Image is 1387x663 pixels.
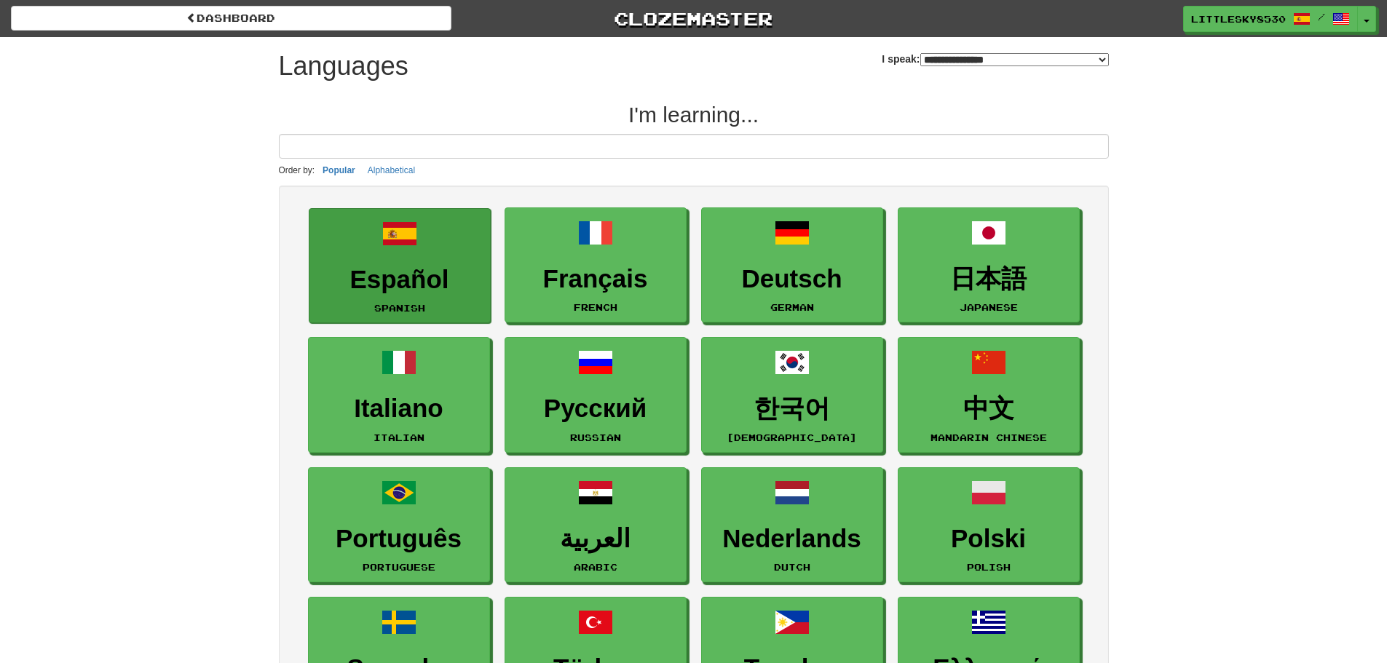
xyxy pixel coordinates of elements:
h3: Русский [513,394,679,423]
small: [DEMOGRAPHIC_DATA] [727,432,857,442]
h3: العربية [513,525,679,553]
small: Dutch [774,562,810,572]
h2: I'm learning... [279,103,1109,127]
a: PortuguêsPortuguese [308,467,490,583]
a: РусскийRussian [505,337,687,453]
h3: Français [513,265,679,293]
button: Alphabetical [363,162,419,178]
a: EspañolSpanish [309,208,491,324]
h3: Português [316,525,482,553]
a: ItalianoItalian [308,337,490,453]
small: German [770,302,814,312]
a: NederlandsDutch [701,467,883,583]
a: PolskiPolish [898,467,1080,583]
small: Polish [967,562,1011,572]
a: DeutschGerman [701,207,883,323]
h3: Nederlands [709,525,875,553]
h3: 中文 [906,394,1072,423]
h3: 日本語 [906,265,1072,293]
small: Portuguese [363,562,435,572]
small: Italian [374,432,424,442]
a: LittleSky8530 / [1183,6,1358,32]
a: FrançaisFrench [505,207,687,323]
small: Arabic [574,562,617,572]
a: 中文Mandarin Chinese [898,337,1080,453]
small: Russian [570,432,621,442]
a: العربيةArabic [505,467,687,583]
select: I speak: [920,53,1109,66]
button: Popular [318,162,360,178]
span: / [1318,12,1325,22]
h3: Polski [906,525,1072,553]
a: 日本語Japanese [898,207,1080,323]
h3: Deutsch [709,265,875,293]
small: Japanese [960,302,1018,312]
a: Clozemaster [473,6,914,31]
small: Order by: [279,165,315,175]
label: I speak: [882,52,1108,66]
small: Spanish [374,303,425,313]
h3: 한국어 [709,394,875,423]
h1: Languages [279,52,408,81]
small: Mandarin Chinese [930,432,1047,442]
a: dashboard [11,6,451,31]
small: French [574,302,617,312]
a: 한국어[DEMOGRAPHIC_DATA] [701,337,883,453]
h3: Español [317,266,483,294]
span: LittleSky8530 [1191,12,1286,25]
h3: Italiano [316,394,482,423]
